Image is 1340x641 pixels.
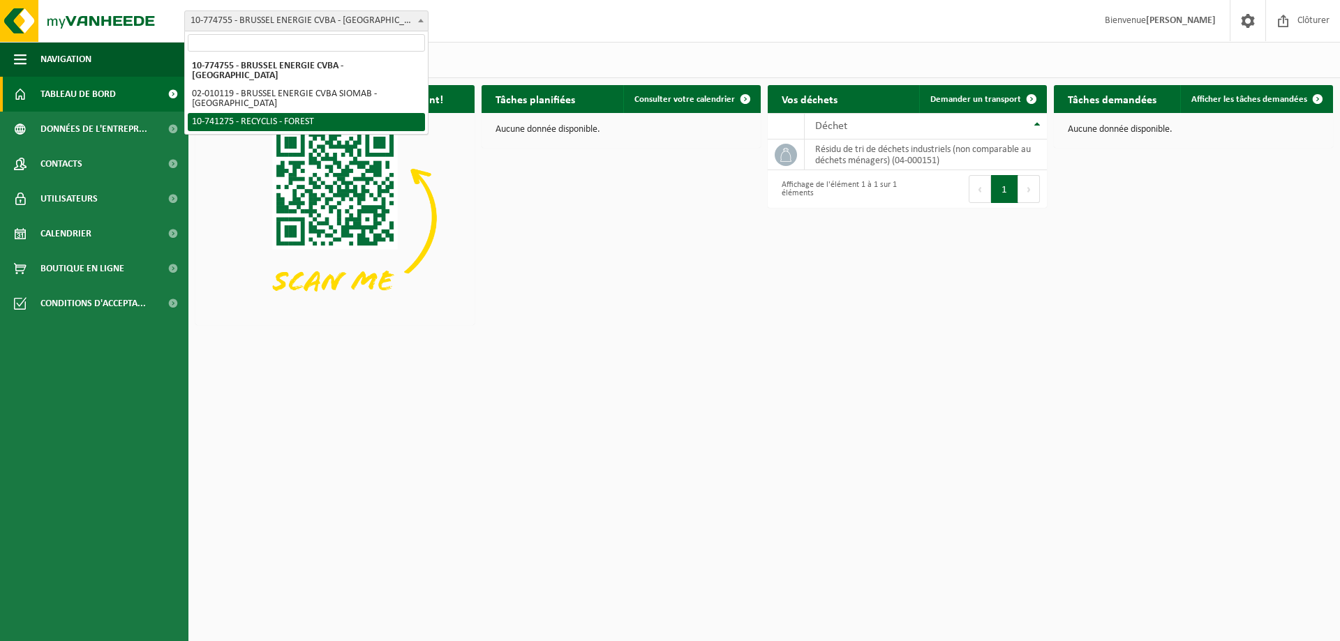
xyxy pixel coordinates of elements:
[185,11,428,31] span: 10-774755 - BRUSSEL ENERGIE CVBA - BRUSSEL
[40,146,82,181] span: Contacts
[919,85,1045,113] a: Demander un transport
[40,216,91,251] span: Calendrier
[1191,95,1307,104] span: Afficher les tâches demandées
[188,57,425,85] li: 10-774755 - BRUSSEL ENERGIE CVBA - [GEOGRAPHIC_DATA]
[623,85,759,113] a: Consulter votre calendrier
[969,175,991,203] button: Previous
[188,85,425,113] li: 02-010119 - BRUSSEL ENERGIE CVBA SIOMAB - [GEOGRAPHIC_DATA]
[1018,175,1040,203] button: Next
[1068,125,1319,135] p: Aucune donnée disponible.
[40,286,146,321] span: Conditions d'accepta...
[40,77,116,112] span: Tableau de bord
[40,181,98,216] span: Utilisateurs
[1146,15,1216,26] strong: [PERSON_NAME]
[188,113,425,131] li: 10-741275 - RECYCLIS - FOREST
[40,112,147,146] span: Données de l'entrepr...
[775,174,900,204] div: Affichage de l'élément 1 à 1 sur 1 éléments
[184,10,429,31] span: 10-774755 - BRUSSEL ENERGIE CVBA - BRUSSEL
[1180,85,1332,113] a: Afficher les tâches demandées
[768,85,851,112] h2: Vos déchets
[815,121,847,132] span: Déchet
[634,95,735,104] span: Consulter votre calendrier
[805,139,1047,170] td: résidu de tri de déchets industriels (non comparable au déchets ménagers) (04-000151)
[991,175,1018,203] button: 1
[496,125,747,135] p: Aucune donnée disponible.
[930,95,1021,104] span: Demander un transport
[40,42,91,77] span: Navigation
[482,85,589,112] h2: Tâches planifiées
[195,113,475,322] img: Download de VHEPlus App
[40,251,124,286] span: Boutique en ligne
[1054,85,1170,112] h2: Tâches demandées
